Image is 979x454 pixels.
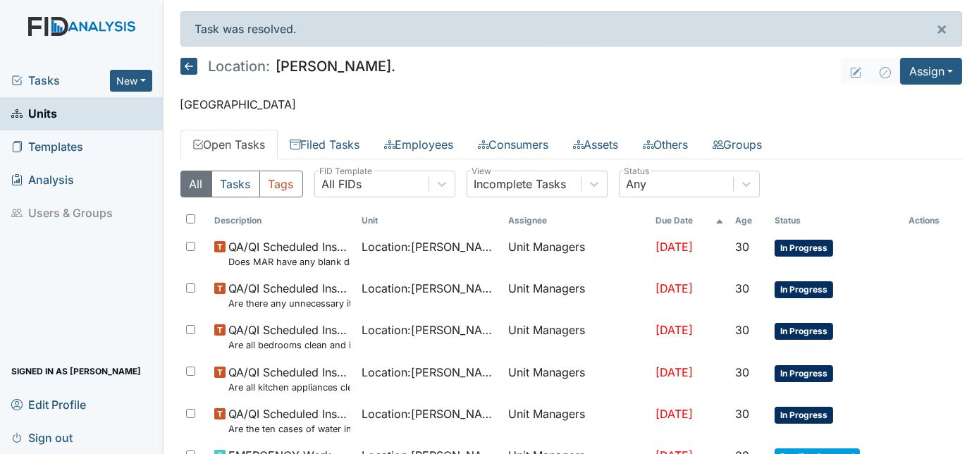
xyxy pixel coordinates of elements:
[735,240,749,254] span: 30
[186,214,195,223] input: Toggle All Rows Selected
[701,130,775,159] a: Groups
[228,238,350,269] span: QA/QI Scheduled Inspection Does MAR have any blank days that should have been initialed?
[322,176,362,192] div: All FIDs
[11,136,83,158] span: Templates
[228,297,350,310] small: Are there any unnecessary items in the van?
[209,59,271,73] span: Location:
[655,281,693,295] span: [DATE]
[769,209,904,233] th: Toggle SortBy
[180,96,963,113] p: [GEOGRAPHIC_DATA]
[655,240,693,254] span: [DATE]
[775,281,833,298] span: In Progress
[503,209,650,233] th: Assignee
[655,407,693,421] span: [DATE]
[775,240,833,257] span: In Progress
[474,176,567,192] div: Incomplete Tasks
[561,130,631,159] a: Assets
[278,130,372,159] a: Filed Tasks
[503,400,650,441] td: Unit Managers
[11,360,141,382] span: Signed in as [PERSON_NAME]
[11,103,57,125] span: Units
[903,209,962,233] th: Actions
[362,280,498,297] span: Location : [PERSON_NAME].
[180,171,212,197] button: All
[259,171,303,197] button: Tags
[228,422,350,436] small: Are the ten cases of water in storage for emergency use?
[372,130,466,159] a: Employees
[900,58,962,85] button: Assign
[775,323,833,340] span: In Progress
[735,281,749,295] span: 30
[362,238,498,255] span: Location : [PERSON_NAME].
[503,233,650,274] td: Unit Managers
[729,209,769,233] th: Toggle SortBy
[356,209,503,233] th: Toggle SortBy
[655,365,693,379] span: [DATE]
[775,407,833,424] span: In Progress
[775,365,833,382] span: In Progress
[655,323,693,337] span: [DATE]
[362,364,498,381] span: Location : [PERSON_NAME].
[936,18,947,39] span: ×
[228,280,350,310] span: QA/QI Scheduled Inspection Are there any unnecessary items in the van?
[180,130,278,159] a: Open Tasks
[228,255,350,269] small: Does MAR have any blank days that should have been initialed?
[503,274,650,316] td: Unit Managers
[503,316,650,357] td: Unit Managers
[362,321,498,338] span: Location : [PERSON_NAME].
[627,176,647,192] div: Any
[228,381,350,394] small: Are all kitchen appliances clean and working properly?
[228,364,350,394] span: QA/QI Scheduled Inspection Are all kitchen appliances clean and working properly?
[11,72,110,89] a: Tasks
[466,130,561,159] a: Consumers
[209,209,356,233] th: Toggle SortBy
[735,365,749,379] span: 30
[631,130,701,159] a: Others
[180,58,396,75] h5: [PERSON_NAME].
[228,405,350,436] span: QA/QI Scheduled Inspection Are the ten cases of water in storage for emergency use?
[362,405,498,422] span: Location : [PERSON_NAME].
[11,393,86,415] span: Edit Profile
[180,171,303,197] div: Type filter
[11,169,74,191] span: Analysis
[228,321,350,352] span: QA/QI Scheduled Inspection Are all bedrooms clean and in good repair?
[922,12,961,46] button: ×
[735,407,749,421] span: 30
[11,427,73,448] span: Sign out
[211,171,260,197] button: Tasks
[110,70,152,92] button: New
[735,323,749,337] span: 30
[503,358,650,400] td: Unit Managers
[650,209,729,233] th: Toggle SortBy
[180,11,963,47] div: Task was resolved.
[228,338,350,352] small: Are all bedrooms clean and in good repair?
